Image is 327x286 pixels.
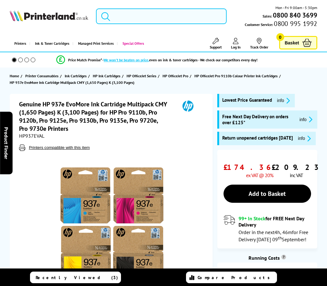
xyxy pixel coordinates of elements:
span: Log In [231,45,241,49]
a: Basket 0 [279,36,317,49]
div: - even on ink & toner cartridges - We check our competitors every day! [102,58,258,62]
img: HP 937e EvoMore Ink Cartridge Multipack CMY (1,650 Pages) K (3,100 Pages) [51,163,173,286]
a: Ink Cartridges [65,73,88,79]
a: Printer Consumables [25,73,60,79]
a: Compare Products [186,272,277,283]
span: Printer Consumables [25,73,58,79]
a: Managed Print Services [73,36,117,52]
span: Compare Products [198,275,273,280]
span: HP Ink Cartridges [93,73,120,79]
span: Customer Service: [245,21,317,28]
span: HP937EVAL [19,133,44,139]
a: Add to Basket [224,185,311,203]
span: Free Next Day Delivery on orders over £125* [222,114,294,125]
span: Mon - Fri 9:00am - 5:30pm [275,5,317,11]
span: HP OfficeJet Series [127,73,156,79]
a: HP OfficeJet Series [127,73,158,79]
a: Printerland Logo [10,10,88,22]
button: promo-description [275,97,292,104]
div: Running Costs [217,255,317,261]
span: Support [210,45,222,49]
a: Log In [231,38,241,49]
a: Support [210,38,222,49]
a: Printers [10,36,29,52]
span: Lowest Price Guaranteed [222,97,272,104]
span: Home [10,73,19,79]
span: 0800 995 1992 [273,21,317,27]
a: HP OfficeJet Pro [163,73,190,79]
a: HP Ink Cartridges [93,73,122,79]
span: Product Finder [3,127,9,159]
sup: Cost per page [281,255,286,259]
span: Order in the next for Free Delivery [DATE] 09 September! [239,229,308,243]
h1: Genuine HP 937e EvoMore Ink Cartridge Multipack CMY (1,650 Pages) K (3,100 Pages) for HP Pro 9110... [19,100,174,133]
span: Return unopened cartridges [DATE] [222,135,293,142]
div: modal_delivery [224,215,311,242]
span: Sales: [263,13,272,19]
a: Special Offers [117,36,147,52]
span: We won’t be beaten on price, [103,58,149,62]
img: Printerland Logo [10,10,88,21]
span: HP OfficeJet Pro 9110b Colour Printer Ink Cartridges [194,73,278,79]
a: 0800 840 3699 [272,12,317,18]
span: Basket [285,38,299,47]
span: Recently Viewed (3) [36,275,118,280]
span: inc VAT [290,172,303,178]
span: £209.23 [272,162,321,172]
span: Ink Cartridges [65,73,87,79]
span: 99+ In Stock [239,215,265,222]
a: HP OfficeJet Pro 9110b Colour Printer Ink Cartridges [194,73,279,79]
button: promo-description [298,116,314,123]
a: Home [10,73,21,79]
span: ex VAT @ 20% [246,172,273,178]
span: 0 [276,33,284,41]
a: Ink & Toner Cartridges [29,36,73,52]
div: for FREE Next Day Delivery [239,215,311,228]
span: Price Match Promise* [68,58,102,62]
span: HP OfficeJet Pro [163,73,188,79]
a: HP 937e EvoMore Ink Cartridge Multipack CMY (1,650 Pages) K (3,100 Pages) [10,79,136,86]
img: HP [174,100,202,112]
button: promo-description [296,135,313,142]
li: modal_Promise [3,54,311,65]
a: Recently Viewed (3) [30,272,121,283]
sup: th [278,235,282,241]
span: Ink & Toner Cartridges [35,36,69,52]
a: Track Order [250,38,268,49]
button: Printers compatible with this item [27,145,92,150]
span: 4h, 46m [274,229,292,235]
span: £174.36 [224,162,273,172]
b: 0800 840 3699 [273,11,317,19]
span: HP 937e EvoMore Ink Cartridge Multipack CMY (1,650 Pages) K (3,100 Pages) [10,79,134,86]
